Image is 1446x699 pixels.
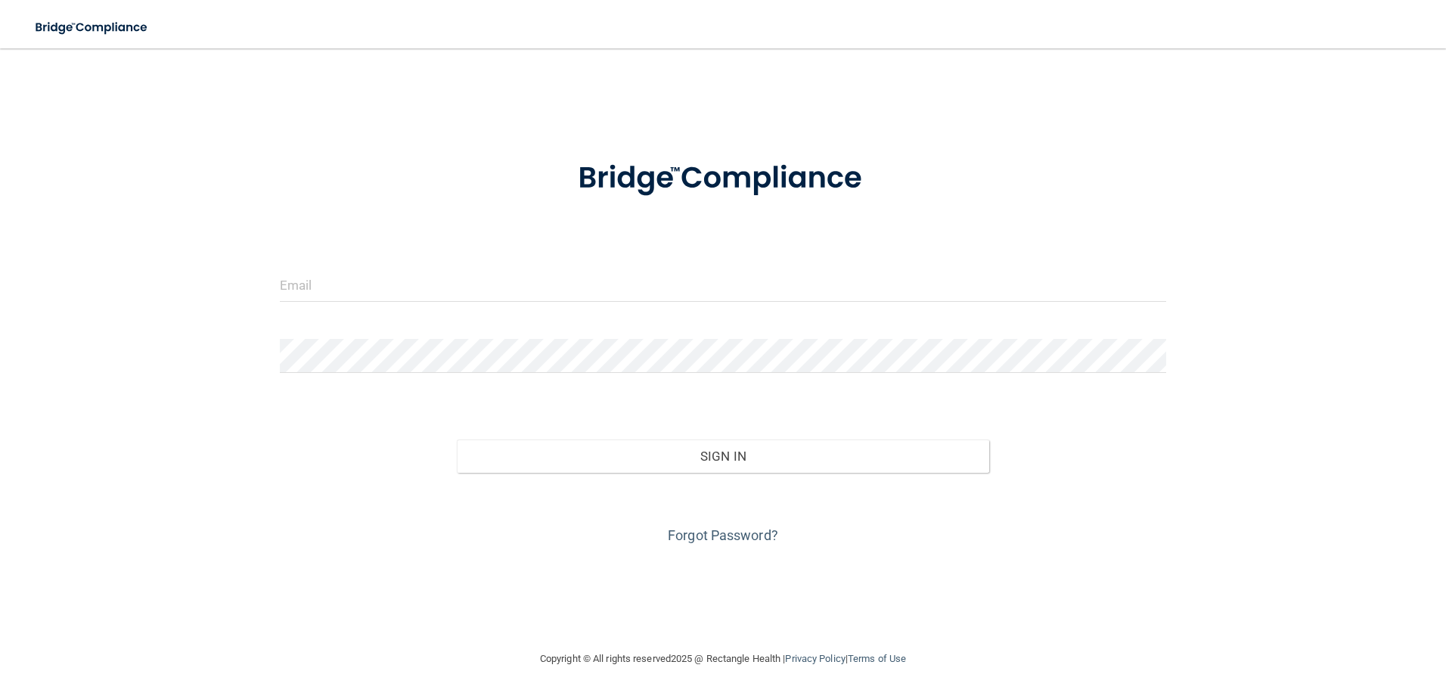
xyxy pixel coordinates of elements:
[23,12,162,43] img: bridge_compliance_login_screen.278c3ca4.svg
[447,635,999,683] div: Copyright © All rights reserved 2025 @ Rectangle Health | |
[457,440,989,473] button: Sign In
[848,653,906,664] a: Terms of Use
[280,268,1167,302] input: Email
[547,139,899,218] img: bridge_compliance_login_screen.278c3ca4.svg
[668,527,778,543] a: Forgot Password?
[785,653,845,664] a: Privacy Policy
